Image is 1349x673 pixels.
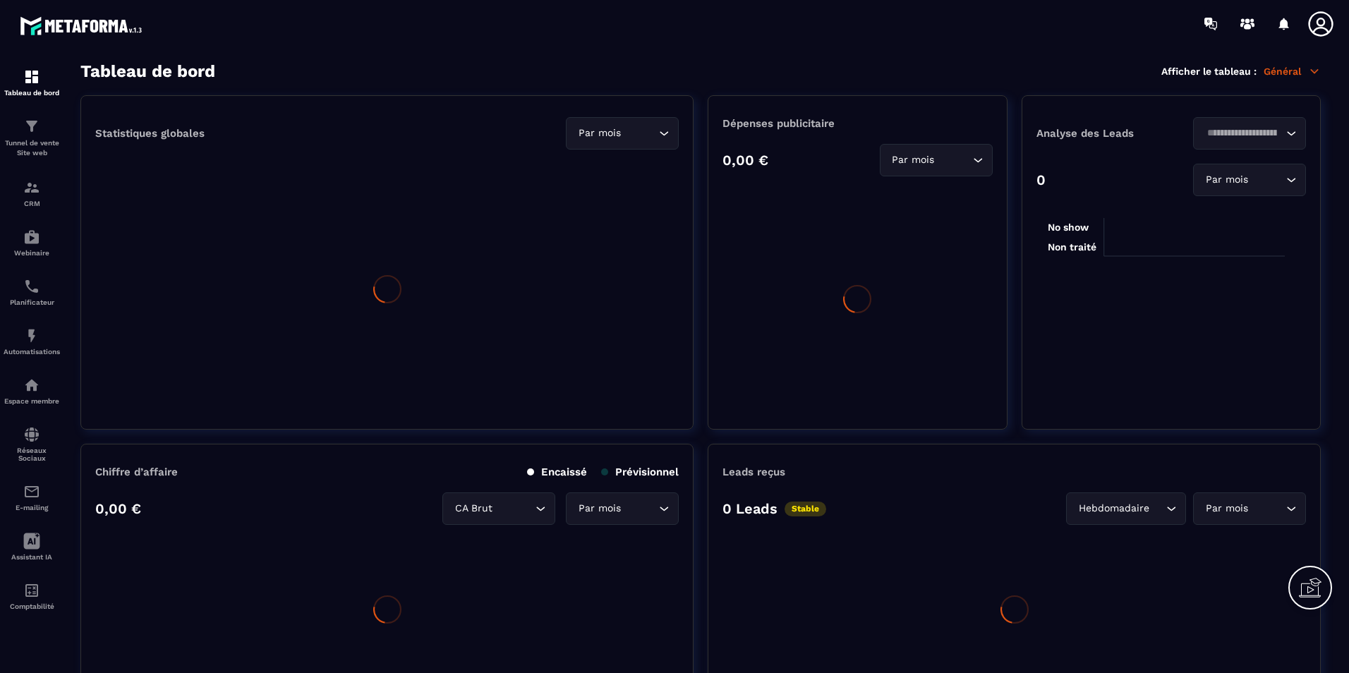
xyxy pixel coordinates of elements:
p: Analyse des Leads [1036,127,1171,140]
img: logo [20,13,147,39]
p: 0 [1036,171,1046,188]
input: Search for option [624,126,655,141]
img: scheduler [23,278,40,295]
p: Réseaux Sociaux [4,447,60,462]
input: Search for option [938,152,969,168]
a: automationsautomationsAutomatisations [4,317,60,366]
p: Chiffre d’affaire [95,466,178,478]
div: Search for option [442,492,555,525]
p: Dépenses publicitaire [722,117,992,130]
tspan: Non traité [1048,241,1096,253]
p: Encaissé [527,466,587,478]
span: Par mois [1202,501,1251,516]
div: Search for option [566,117,679,150]
div: Search for option [1066,492,1186,525]
img: formation [23,68,40,85]
p: 0,00 € [95,500,141,517]
a: formationformationTableau de bord [4,58,60,107]
p: Automatisations [4,348,60,356]
p: Prévisionnel [601,466,679,478]
span: Par mois [575,126,624,141]
a: emailemailE-mailing [4,473,60,522]
input: Search for option [1152,501,1163,516]
input: Search for option [1251,172,1283,188]
img: formation [23,179,40,196]
span: Par mois [1202,172,1251,188]
p: Webinaire [4,249,60,257]
img: accountant [23,582,40,599]
p: Afficher le tableau : [1161,66,1257,77]
div: Search for option [1193,117,1306,150]
img: social-network [23,426,40,443]
p: Assistant IA [4,553,60,561]
span: CA Brut [452,501,495,516]
a: Assistant IA [4,522,60,571]
div: Search for option [566,492,679,525]
a: automationsautomationsEspace membre [4,366,60,416]
div: Search for option [1193,164,1306,196]
input: Search for option [624,501,655,516]
div: Search for option [880,144,993,176]
p: 0 Leads [722,500,778,517]
img: formation [23,118,40,135]
p: Général [1264,65,1321,78]
p: 0,00 € [722,152,768,169]
a: schedulerschedulerPlanificateur [4,267,60,317]
div: Search for option [1193,492,1306,525]
a: formationformationCRM [4,169,60,218]
p: Planificateur [4,298,60,306]
span: Par mois [889,152,938,168]
p: Tunnel de vente Site web [4,138,60,158]
p: E-mailing [4,504,60,511]
img: automations [23,229,40,245]
p: Tableau de bord [4,89,60,97]
input: Search for option [1202,126,1283,141]
span: Hebdomadaire [1075,501,1152,516]
img: email [23,483,40,500]
a: social-networksocial-networkRéseaux Sociaux [4,416,60,473]
h3: Tableau de bord [80,61,215,81]
a: formationformationTunnel de vente Site web [4,107,60,169]
img: automations [23,377,40,394]
p: CRM [4,200,60,207]
p: Comptabilité [4,602,60,610]
input: Search for option [1251,501,1283,516]
p: Statistiques globales [95,127,205,140]
p: Leads reçus [722,466,785,478]
a: automationsautomationsWebinaire [4,218,60,267]
tspan: No show [1048,222,1089,233]
p: Espace membre [4,397,60,405]
span: Par mois [575,501,624,516]
p: Stable [785,502,826,516]
img: automations [23,327,40,344]
a: accountantaccountantComptabilité [4,571,60,621]
input: Search for option [495,501,532,516]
